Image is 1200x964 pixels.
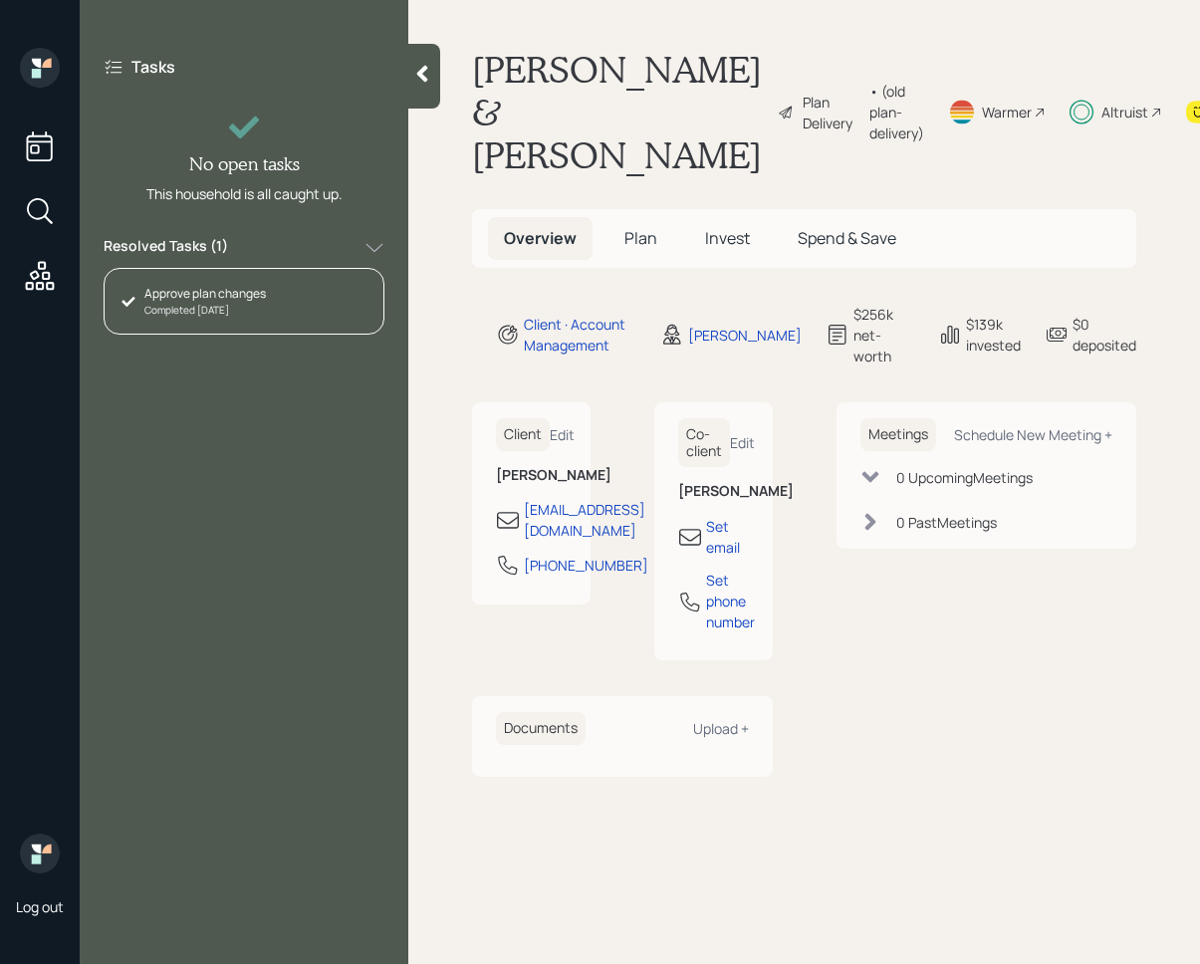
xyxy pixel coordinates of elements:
[705,227,750,249] span: Invest
[146,183,343,204] div: This household is all caught up.
[853,304,914,366] div: $256k net-worth
[678,418,730,468] h6: Co-client
[1101,102,1148,122] div: Altruist
[896,467,1033,488] div: 0 Upcoming Meeting s
[144,303,266,318] div: Completed [DATE]
[131,56,175,78] label: Tasks
[860,418,936,451] h6: Meetings
[896,512,997,533] div: 0 Past Meeting s
[144,285,266,303] div: Approve plan changes
[798,227,896,249] span: Spend & Save
[550,425,575,444] div: Edit
[688,325,802,346] div: [PERSON_NAME]
[496,712,586,745] h6: Documents
[982,102,1032,122] div: Warmer
[954,425,1112,444] div: Schedule New Meeting +
[869,81,924,143] div: • (old plan-delivery)
[706,516,749,558] div: Set email
[693,719,749,738] div: Upload +
[966,314,1021,356] div: $139k invested
[678,483,749,500] h6: [PERSON_NAME]
[104,236,228,260] label: Resolved Tasks ( 1 )
[20,834,60,873] img: retirable_logo.png
[496,418,550,451] h6: Client
[524,555,648,576] div: [PHONE_NUMBER]
[496,467,567,484] h6: [PERSON_NAME]
[504,227,577,249] span: Overview
[624,227,657,249] span: Plan
[16,897,64,916] div: Log out
[524,499,645,541] div: [EMAIL_ADDRESS][DOMAIN_NAME]
[706,570,755,632] div: Set phone number
[524,314,636,356] div: Client · Account Management
[189,153,300,175] h4: No open tasks
[1073,314,1136,356] div: $0 deposited
[472,48,762,177] h1: [PERSON_NAME] & [PERSON_NAME]
[730,433,755,452] div: Edit
[803,92,859,133] div: Plan Delivery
